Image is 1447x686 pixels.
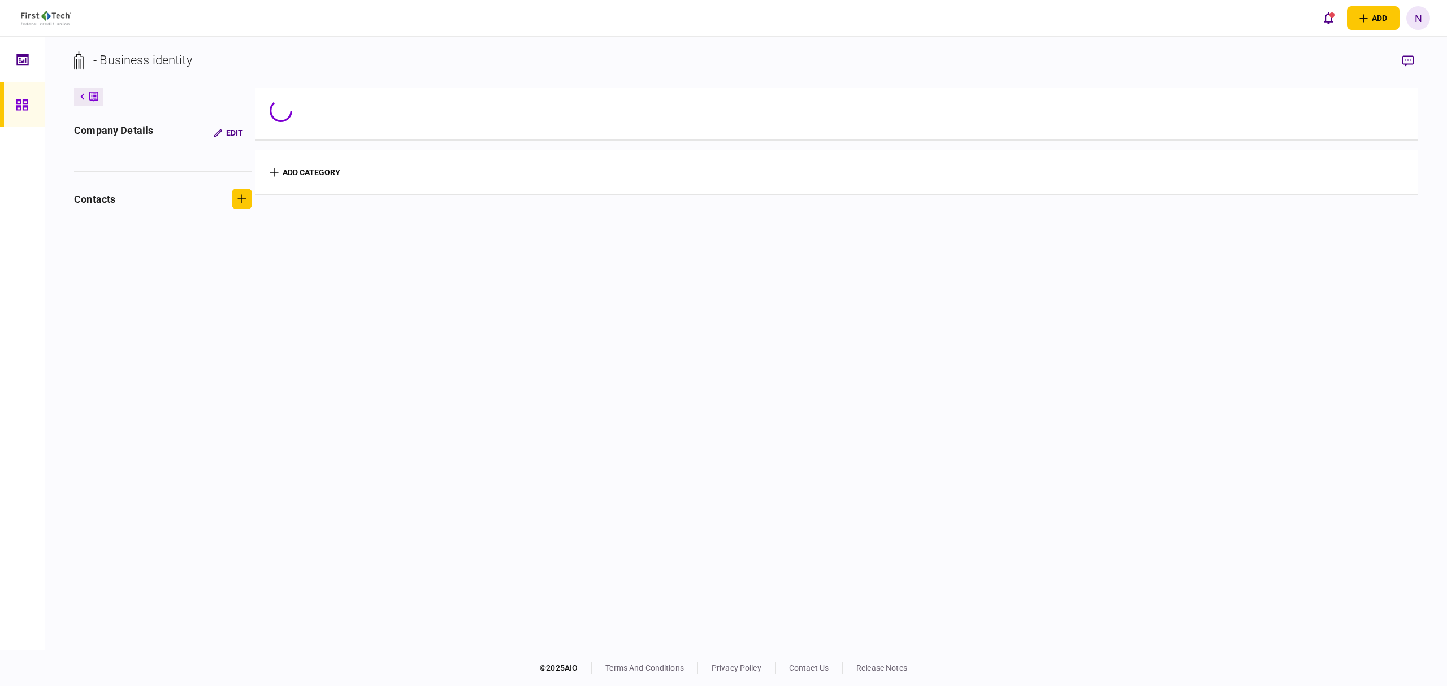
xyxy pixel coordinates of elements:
[1316,6,1340,30] button: open notifications list
[205,123,252,143] button: Edit
[270,168,340,177] button: add category
[93,51,192,70] div: - Business identity
[789,663,829,672] a: contact us
[605,663,684,672] a: terms and conditions
[74,192,115,207] div: contacts
[21,11,71,25] img: client company logo
[540,662,592,674] div: © 2025 AIO
[1347,6,1400,30] button: open adding identity options
[1406,6,1430,30] button: N
[856,663,907,672] a: release notes
[74,123,153,143] div: company details
[712,663,761,672] a: privacy policy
